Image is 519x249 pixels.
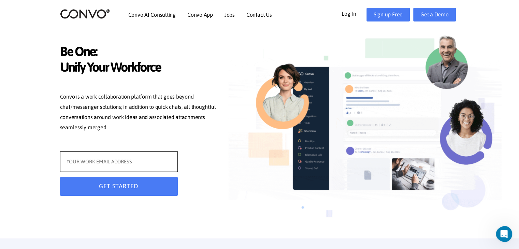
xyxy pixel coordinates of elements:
[128,12,176,17] a: Convo AI Consulting
[60,92,220,134] p: Convo is a work collaboration platform that goes beyond chat/messenger solutions; in addition to ...
[187,12,213,17] a: Convo App
[229,27,502,238] img: image_not_found
[496,226,517,242] iframe: Intercom live chat
[366,8,410,21] a: Sign up Free
[246,12,272,17] a: Contact Us
[60,9,110,19] img: logo_2.png
[225,12,235,17] a: Jobs
[342,8,366,19] a: Log In
[60,177,178,196] button: GET STARTED
[60,44,220,61] span: Be One:
[60,151,178,172] input: YOUR WORK EMAIL ADDRESS
[413,8,456,21] a: Get a Demo
[60,59,220,77] span: Unify Your Workforce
